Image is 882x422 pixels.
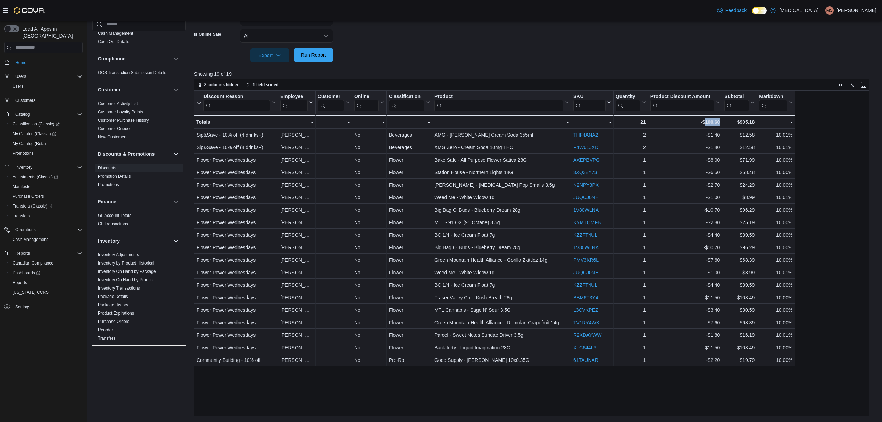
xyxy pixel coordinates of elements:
span: Operations [15,227,36,233]
h3: Discounts & Promotions [98,151,155,157]
a: My Catalog (Classic) [10,130,59,138]
a: Inventory Adjustments [98,252,139,257]
a: Cash Management [10,235,50,244]
div: 10.00% [759,206,792,214]
p: [PERSON_NAME] [837,6,876,15]
span: Cash Management [10,235,83,244]
div: $24.29 [724,181,755,189]
div: Flower Power Wednesdays [197,156,276,164]
span: Customer Purchase History [98,117,149,123]
a: Customer Purchase History [98,118,149,123]
button: Customers [1,95,85,105]
a: Home [13,58,29,67]
button: Customer [98,86,170,93]
span: Reports [13,249,83,258]
a: BBM6T3Y4 [573,295,598,300]
div: Discounts & Promotions [92,164,186,192]
span: My Catalog (Beta) [10,139,83,148]
span: Adjustments (Classic) [13,174,58,180]
div: -$6.50 [650,168,720,177]
a: Classification (Classic) [7,119,85,129]
div: Classification [389,93,424,111]
div: -$1.40 [650,131,720,139]
button: Inventory [1,162,85,172]
span: Cash Management [98,31,133,36]
button: Inventory [172,237,180,245]
span: Customer Activity List [98,101,138,106]
a: AXEPBVPG [573,157,600,163]
div: Beverages [389,131,430,139]
a: [US_STATE] CCRS [10,288,51,297]
div: [PERSON_NAME] [280,206,313,214]
button: Home [1,57,85,67]
a: Manifests [10,182,33,191]
div: 10.00% [759,168,792,177]
button: Enter fullscreen [859,81,868,89]
span: Catalog [15,112,30,117]
span: Users [10,82,83,90]
button: Reports [13,249,33,258]
p: | [821,6,823,15]
p: [MEDICAL_DATA] [779,6,818,15]
button: Run Report [294,48,333,62]
button: Settings [1,301,85,311]
button: Subtotal [724,93,755,111]
div: 2 [616,143,646,152]
a: Reorder [98,327,113,332]
div: Compliance [92,68,186,80]
button: Users [13,72,29,81]
div: No [354,181,384,189]
button: Markdown [759,93,792,111]
div: - [573,118,611,126]
button: Transfers [7,211,85,221]
div: - [354,118,384,126]
div: Product [434,93,563,111]
div: 1 [616,168,646,177]
span: Home [15,60,26,65]
span: Customers [15,98,35,103]
a: Inventory by Product Historical [98,261,155,266]
span: 8 columns hidden [204,82,240,88]
span: Inventory [15,164,32,170]
div: Max Swan [825,6,834,15]
div: $12.58 [724,131,755,139]
div: $96.29 [724,206,755,214]
a: 3XQ38Y73 [573,170,597,175]
div: Flower [389,156,430,164]
span: Catalog [13,110,83,119]
div: Employee [280,93,308,100]
a: JUQCJ0NH [573,195,599,200]
div: [PERSON_NAME] [280,143,313,152]
div: Flower Power Wednesdays [197,181,276,189]
div: 1 [616,193,646,202]
a: Inventory On Hand by Package [98,269,156,274]
div: Beverages [389,143,430,152]
div: $8.99 [724,193,755,202]
div: $71.99 [724,156,755,164]
span: Users [13,83,23,89]
div: -$10.70 [650,206,720,214]
div: Flower [389,206,430,214]
a: Classification (Classic) [10,120,63,128]
div: Customer [317,93,344,111]
a: Package Details [98,294,128,299]
a: PMV3KR6L [573,257,599,263]
div: XMG Zero - Cream Soda 10mg THC [434,143,569,152]
div: SKU URL [573,93,606,111]
span: Dashboards [10,269,83,277]
span: Customers [13,96,83,105]
a: Dashboards [10,269,43,277]
span: GL Account Totals [98,213,131,218]
span: Dashboards [13,270,40,276]
span: My Catalog (Classic) [10,130,83,138]
button: Catalog [1,109,85,119]
h3: Customer [98,86,120,93]
span: Transfers [13,213,30,219]
a: P4W61JXD [573,145,598,150]
span: Home [13,58,83,67]
span: Adjustments (Classic) [10,173,83,181]
div: Discount Reason [203,93,270,100]
button: Customer [317,93,349,111]
a: Feedback [714,3,749,17]
a: Transfers [98,336,115,341]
